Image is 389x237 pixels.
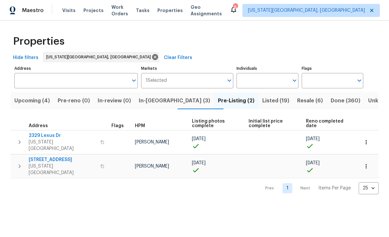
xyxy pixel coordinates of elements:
[43,52,159,62] div: [US_STATE][GEOGRAPHIC_DATA], [GEOGRAPHIC_DATA]
[262,96,289,105] span: Listed (19)
[192,161,206,165] span: [DATE]
[14,67,138,70] label: Address
[135,140,169,144] span: [PERSON_NAME]
[191,4,222,17] span: Geo Assignments
[355,76,364,85] button: Open
[164,54,192,62] span: Clear Filters
[192,137,206,141] span: [DATE]
[259,182,379,194] nav: Pagination Navigation
[248,7,365,14] span: [US_STATE][GEOGRAPHIC_DATA], [GEOGRAPHIC_DATA]
[218,96,254,105] span: Pre-Listing (2)
[98,96,131,105] span: In-review (0)
[111,124,124,128] span: Flags
[306,161,320,165] span: [DATE]
[306,119,348,128] span: Reno completed date
[233,4,238,10] div: 8
[13,38,65,45] span: Properties
[29,156,96,163] span: [STREET_ADDRESS]
[139,96,210,105] span: In-[GEOGRAPHIC_DATA] (3)
[58,96,90,105] span: Pre-reno (0)
[62,7,76,14] span: Visits
[13,54,38,62] span: Hide filters
[359,180,379,197] div: 25
[129,76,138,85] button: Open
[29,124,48,128] span: Address
[318,185,351,191] p: Items Per Page
[111,4,128,17] span: Work Orders
[306,137,320,141] span: [DATE]
[29,132,96,139] span: 2329 Lexus Dr
[302,67,363,70] label: Flags
[157,7,183,14] span: Properties
[135,164,169,169] span: [PERSON_NAME]
[46,54,153,60] span: [US_STATE][GEOGRAPHIC_DATA], [GEOGRAPHIC_DATA]
[135,124,145,128] span: HPM
[136,8,150,13] span: Tasks
[225,76,234,85] button: Open
[282,183,292,193] a: Goto page 1
[249,119,295,128] span: Initial list price complete
[161,52,195,64] button: Clear Filters
[29,139,96,152] span: [US_STATE][GEOGRAPHIC_DATA]
[146,78,167,83] span: 1 Selected
[10,52,41,64] button: Hide filters
[22,7,44,14] span: Maestro
[290,76,299,85] button: Open
[141,67,234,70] label: Markets
[83,7,104,14] span: Projects
[331,96,360,105] span: Done (360)
[237,67,298,70] label: Individuals
[14,96,50,105] span: Upcoming (4)
[29,163,96,176] span: [US_STATE][GEOGRAPHIC_DATA]
[192,119,238,128] span: Listing photos complete
[297,96,323,105] span: Resale (6)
